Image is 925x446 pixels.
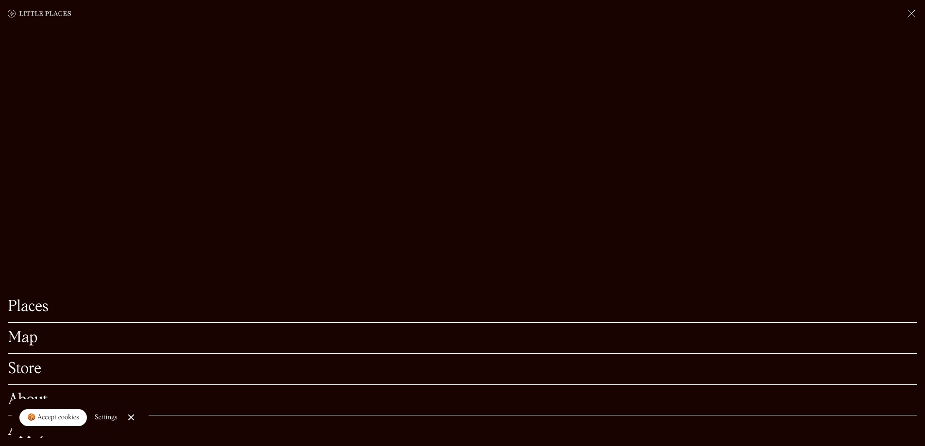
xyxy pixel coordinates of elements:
a: Places [8,299,917,314]
div: 🍪 Accept cookies [27,413,79,423]
a: Map [8,330,917,346]
div: Settings [95,414,118,421]
a: Apply [8,423,917,438]
a: Close Cookie Popup [121,408,141,427]
a: About [8,393,917,408]
a: Store [8,362,917,377]
a: Settings [95,407,118,429]
a: 🍪 Accept cookies [19,409,87,427]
